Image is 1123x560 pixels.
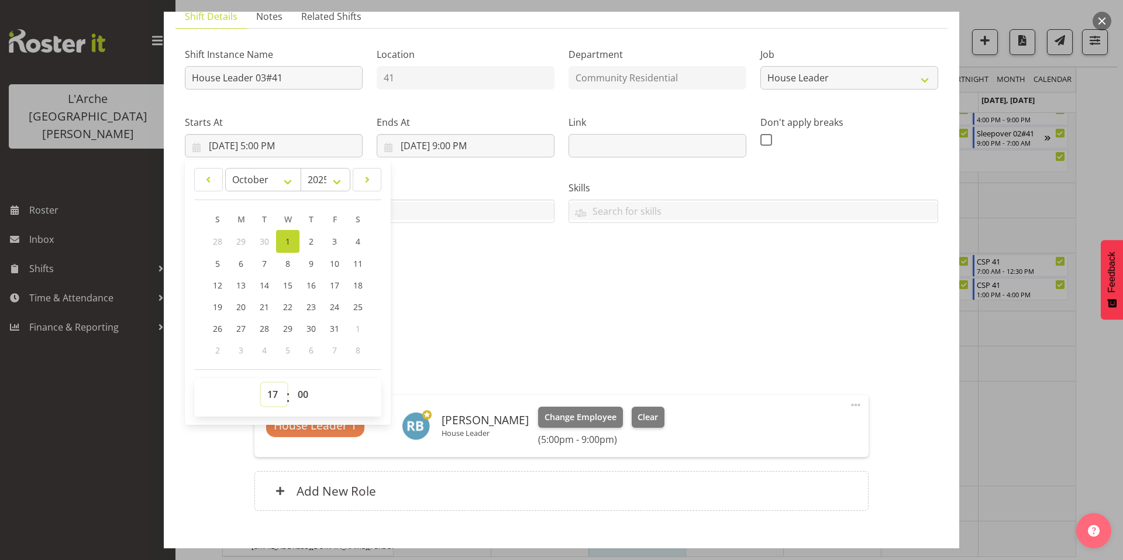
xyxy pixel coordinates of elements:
[256,9,283,23] span: Notes
[346,296,370,318] a: 25
[185,66,363,90] input: Shift Instance Name
[330,280,339,291] span: 17
[206,318,229,339] a: 26
[262,214,267,225] span: T
[569,181,938,195] label: Skills
[323,274,346,296] a: 17
[185,322,938,336] p: #41
[299,318,323,339] a: 30
[309,345,314,356] span: 6
[236,236,246,247] span: 29
[213,236,222,247] span: 28
[285,258,290,269] span: 8
[330,301,339,312] span: 24
[299,296,323,318] a: 23
[276,318,299,339] a: 29
[356,345,360,356] span: 8
[229,296,253,318] a: 20
[346,274,370,296] a: 18
[215,214,220,225] span: S
[215,345,220,356] span: 2
[283,301,292,312] span: 22
[353,280,363,291] span: 18
[323,296,346,318] a: 24
[346,230,370,253] a: 4
[333,214,337,225] span: F
[569,47,746,61] label: Department
[301,9,361,23] span: Related Shifts
[229,318,253,339] a: 27
[236,323,246,334] span: 27
[253,253,276,274] a: 7
[402,412,430,440] img: robin-buch3407.jpg
[286,383,290,412] span: :
[442,414,529,427] h6: [PERSON_NAME]
[356,214,360,225] span: S
[306,280,316,291] span: 16
[346,253,370,274] a: 11
[377,47,554,61] label: Location
[285,345,290,356] span: 5
[284,214,292,225] span: W
[185,134,363,157] input: Click to select...
[239,345,243,356] span: 3
[1101,240,1123,319] button: Feedback - Show survey
[185,115,363,129] label: Starts At
[353,301,363,312] span: 25
[569,115,746,129] label: Link
[260,301,269,312] span: 21
[185,294,938,308] h5: Description
[760,47,938,61] label: Job
[253,318,276,339] a: 28
[356,323,360,334] span: 1
[236,301,246,312] span: 20
[1107,252,1117,293] span: Feedback
[254,367,868,381] h5: Roles
[185,9,237,23] span: Shift Details
[213,323,222,334] span: 26
[545,411,616,424] span: Change Employee
[330,258,339,269] span: 10
[229,253,253,274] a: 6
[638,411,658,424] span: Clear
[276,296,299,318] a: 22
[253,296,276,318] a: 21
[306,301,316,312] span: 23
[262,258,267,269] span: 7
[276,274,299,296] a: 15
[274,417,357,434] span: House Leader 1
[442,428,529,438] p: House Leader
[353,258,363,269] span: 11
[323,230,346,253] a: 3
[185,47,363,61] label: Shift Instance Name
[206,274,229,296] a: 12
[215,258,220,269] span: 5
[377,134,554,157] input: Click to select...
[283,280,292,291] span: 15
[377,115,554,129] label: Ends At
[306,323,316,334] span: 30
[632,407,665,428] button: Clear
[323,253,346,274] a: 10
[332,236,337,247] span: 3
[260,236,269,247] span: 30
[538,434,664,445] h6: (5:00pm - 9:00pm)
[309,258,314,269] span: 9
[213,280,222,291] span: 12
[285,236,290,247] span: 1
[237,214,245,225] span: M
[299,274,323,296] a: 16
[760,115,938,129] label: Don't apply breaks
[276,230,299,253] a: 1
[229,274,253,296] a: 13
[206,253,229,274] a: 5
[213,301,222,312] span: 19
[260,323,269,334] span: 28
[299,253,323,274] a: 9
[262,345,267,356] span: 4
[253,274,276,296] a: 14
[239,258,243,269] span: 6
[297,483,376,499] h6: Add New Role
[309,236,314,247] span: 2
[283,323,292,334] span: 29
